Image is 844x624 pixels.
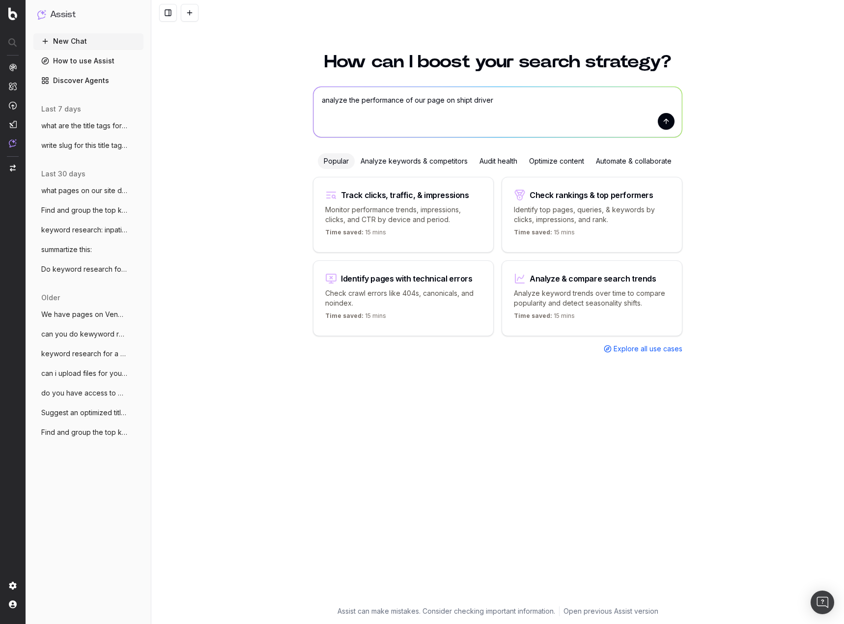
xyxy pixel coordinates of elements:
[33,307,143,322] button: We have pages on Venmo and CashApp refer
[41,225,128,235] span: keyword research: inpatient rehab
[514,288,670,308] p: Analyze keyword trends over time to compare popularity and detect seasonality shifts.
[325,312,364,319] span: Time saved:
[41,349,128,359] span: keyword research for a page about a mass
[33,138,143,153] button: write slug for this title tag: Starwood
[355,153,474,169] div: Analyze keywords & competitors
[33,118,143,134] button: what are the title tags for pages dealin
[325,228,364,236] span: Time saved:
[41,427,128,437] span: Find and group the top keywords for acco
[33,366,143,381] button: can i upload files for you to analyze
[33,385,143,401] button: do you have access to my SEM Rush data
[41,169,85,179] span: last 30 days
[33,346,143,362] button: keyword research for a page about a mass
[37,10,46,19] img: Assist
[341,191,469,199] div: Track clicks, traffic, & impressions
[318,153,355,169] div: Popular
[811,591,834,614] div: Open Intercom Messenger
[41,141,128,150] span: write slug for this title tag: Starwood
[33,202,143,218] button: Find and group the top keywords for sta
[313,53,682,71] h1: How can I boost your search strategy?
[9,101,17,110] img: Activation
[41,388,128,398] span: do you have access to my SEM Rush data
[33,183,143,199] button: what pages on our site deal with shift d
[325,288,481,308] p: Check crawl errors like 404s, canonicals, and noindex.
[41,310,128,319] span: We have pages on Venmo and CashApp refer
[614,344,682,354] span: Explore all use cases
[9,82,17,90] img: Intelligence
[41,264,128,274] span: Do keyword research for a lawsuit invest
[514,312,575,324] p: 15 mins
[41,369,128,378] span: can i upload files for you to analyze
[10,165,16,171] img: Switch project
[341,275,473,283] div: Identify pages with technical errors
[514,228,575,240] p: 15 mins
[41,293,60,303] span: older
[313,87,682,137] textarea: analyze the performance of our page on shipt drive
[9,63,17,71] img: Analytics
[325,228,386,240] p: 15 mins
[9,600,17,608] img: My account
[530,275,656,283] div: Analyze & compare search trends
[8,7,17,20] img: Botify logo
[33,53,143,69] a: How to use Assist
[563,606,658,616] a: Open previous Assist version
[523,153,590,169] div: Optimize content
[33,425,143,440] button: Find and group the top keywords for acco
[9,582,17,590] img: Setting
[514,228,552,236] span: Time saved:
[33,242,143,257] button: summartize this:
[41,121,128,131] span: what are the title tags for pages dealin
[41,186,128,196] span: what pages on our site deal with shift d
[33,73,143,88] a: Discover Agents
[33,261,143,277] button: Do keyword research for a lawsuit invest
[33,405,143,421] button: Suggest an optimized title and descripti
[41,329,128,339] span: can you do kewyword research for this pa
[41,245,92,255] span: summartize this:
[325,312,386,324] p: 15 mins
[474,153,523,169] div: Audit health
[530,191,653,199] div: Check rankings & top performers
[325,205,481,225] p: Monitor performance trends, impressions, clicks, and CTR by device and period.
[50,8,76,22] h1: Assist
[33,33,143,49] button: New Chat
[604,344,682,354] a: Explore all use cases
[41,408,128,418] span: Suggest an optimized title and descripti
[33,222,143,238] button: keyword research: inpatient rehab
[514,312,552,319] span: Time saved:
[9,139,17,147] img: Assist
[41,205,128,215] span: Find and group the top keywords for sta
[338,606,555,616] p: Assist can make mistakes. Consider checking important information.
[33,326,143,342] button: can you do kewyword research for this pa
[514,205,670,225] p: Identify top pages, queries, & keywords by clicks, impressions, and rank.
[9,120,17,128] img: Studio
[37,8,140,22] button: Assist
[590,153,677,169] div: Automate & collaborate
[41,104,81,114] span: last 7 days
